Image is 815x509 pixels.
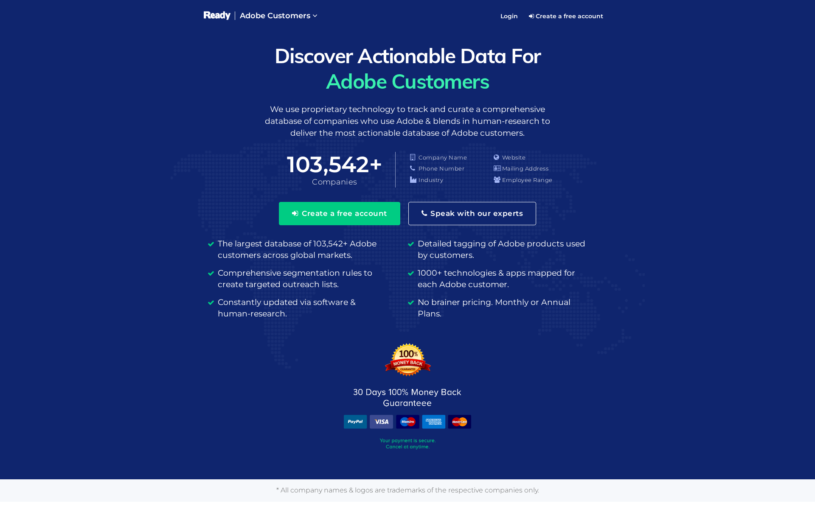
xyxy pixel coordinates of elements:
span: Adobe Customers [240,11,310,20]
li: The largest database of 103,542+ Adobe customers across global markets. [208,238,408,261]
li: Comprehensive segmentation rules to create targeted outreach lists. [208,267,408,290]
li: No brainer pricing. Monthly or Annual Plans. [407,296,608,319]
li: Mailing Address [494,165,577,176]
li: Detailed tagging of Adobe products used by customers. [407,238,608,261]
span: 103,542+ [287,152,382,177]
button: Create a free account [279,202,400,225]
a: Adobe Customers [235,4,323,28]
li: Industry [410,176,494,187]
span: Login [500,12,518,20]
h1: Discover Actionable Data For [163,43,652,94]
li: 1000+ technologies & apps mapped for each Adobe customer. [407,267,608,290]
a: Create a free account [523,9,609,23]
img: logo [204,11,230,21]
span: Adobe Customers [163,68,652,94]
img: money back guarantee [344,343,471,452]
span: Companies [312,177,357,187]
a: Login [495,6,523,27]
p: We use proprietary technology to track and curate a comprehensive database of companies who use A... [163,96,652,139]
div: * All company names & logos are trademarks of the respective companies only. [197,486,618,495]
li: Company Name [410,154,494,165]
button: Speak with our experts [408,202,537,225]
li: Employee Range [494,176,577,187]
li: Phone Number [410,165,494,176]
li: Constantly updated via software & human-research. [208,296,408,319]
li: Website [494,154,577,165]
